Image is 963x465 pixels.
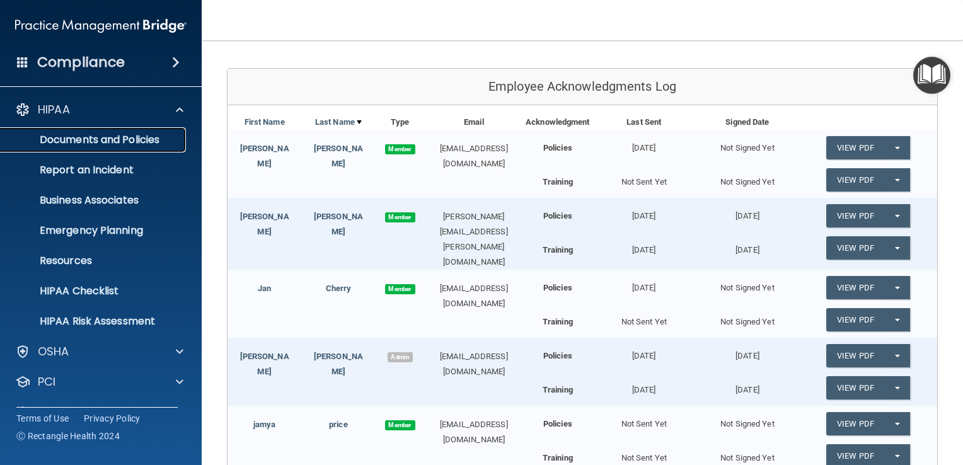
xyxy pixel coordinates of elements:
div: [EMAIL_ADDRESS][DOMAIN_NAME] [425,141,523,171]
div: Email [425,115,523,130]
a: View PDF [826,204,884,227]
span: Member [385,420,415,430]
a: Last Name [315,115,362,130]
p: PCI [38,374,55,389]
div: Employee Acknowledgments Log [228,69,937,105]
div: [DATE] [592,198,696,224]
a: jamya [253,420,276,429]
b: Training [543,245,573,255]
a: price [329,420,348,429]
a: First Name [245,115,285,130]
a: View PDF [826,168,884,192]
a: View PDF [826,376,884,399]
p: Business Associates [8,194,180,207]
a: Privacy Policy [84,412,141,425]
a: Jan [258,284,271,293]
div: Not Signed Yet [696,406,799,432]
div: Not Sent Yet [592,168,696,190]
a: View PDF [826,276,884,299]
div: Last Sent [592,115,696,130]
b: Policies [543,143,572,152]
p: Resources [8,255,180,267]
p: OSHA [38,344,69,359]
a: Terms of Use [16,412,69,425]
div: Not Signed Yet [696,168,799,190]
h4: Compliance [37,54,125,71]
div: [EMAIL_ADDRESS][DOMAIN_NAME] [425,349,523,379]
a: [PERSON_NAME] [240,352,289,376]
b: Policies [543,283,572,292]
div: Type [376,115,425,130]
p: OfficeSafe University [38,405,157,420]
p: Documents and Policies [8,134,180,146]
div: [EMAIL_ADDRESS][DOMAIN_NAME] [425,281,523,311]
p: Report an Incident [8,164,180,176]
span: Member [385,212,415,222]
span: Admin [388,352,413,362]
b: Training [543,385,573,394]
a: PCI [15,374,183,389]
iframe: Drift Widget Chat Controller [746,377,948,427]
div: [DATE] [592,270,696,296]
b: Training [543,317,573,326]
div: [DATE] [696,236,799,258]
a: OSHA [15,344,183,359]
a: [PERSON_NAME] [240,144,289,168]
a: [PERSON_NAME] [314,144,363,168]
b: Policies [543,419,572,428]
p: HIPAA Checklist [8,285,180,297]
span: Member [385,284,415,294]
div: [DATE] [696,376,799,398]
a: HIPAA [15,102,183,117]
b: Training [543,453,573,462]
span: Member [385,144,415,154]
b: Policies [543,351,572,360]
div: [DATE] [592,338,696,364]
div: Acknowledgment [523,115,592,130]
button: Open Resource Center [913,57,950,94]
b: Policies [543,211,572,221]
a: View PDF [826,136,884,159]
a: OfficeSafe University [15,405,183,420]
a: View PDF [826,236,884,260]
p: HIPAA [38,102,70,117]
div: [EMAIL_ADDRESS][DOMAIN_NAME] [425,417,523,447]
div: [DATE] [696,198,799,224]
p: HIPAA Risk Assessment [8,315,180,328]
div: Not Sent Yet [592,308,696,330]
div: Not Signed Yet [696,308,799,330]
div: Not Signed Yet [696,270,799,296]
div: Not Sent Yet [592,406,696,432]
a: [PERSON_NAME] [314,352,363,376]
div: [DATE] [696,338,799,364]
div: Not Signed Yet [696,130,799,156]
b: Training [543,177,573,187]
div: Signed Date [696,115,799,130]
img: PMB logo [15,13,187,38]
a: View PDF [826,308,884,331]
a: [PERSON_NAME] [314,212,363,236]
a: Cherry [326,284,352,293]
div: [DATE] [592,236,696,258]
span: Ⓒ Rectangle Health 2024 [16,430,120,442]
div: [PERSON_NAME][EMAIL_ADDRESS][PERSON_NAME][DOMAIN_NAME] [425,209,523,270]
a: View PDF [826,344,884,367]
p: Emergency Planning [8,224,180,237]
div: [DATE] [592,376,696,398]
a: [PERSON_NAME] [240,212,289,236]
div: [DATE] [592,130,696,156]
